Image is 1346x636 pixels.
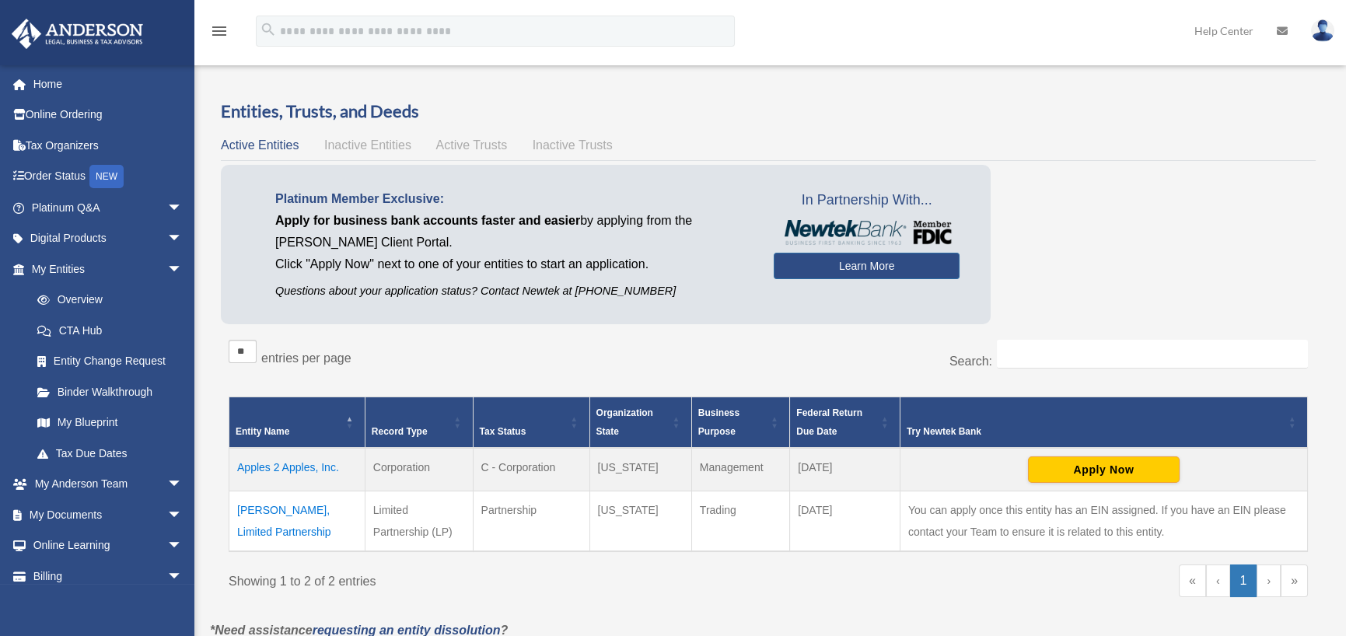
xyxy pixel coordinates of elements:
[900,491,1307,552] td: You can apply once this entity has an EIN assigned. If you have an EIN please contact your Team t...
[11,253,198,285] a: My Entitiesarrow_drop_down
[167,223,198,255] span: arrow_drop_down
[473,448,589,491] td: C - Corporation
[796,407,862,437] span: Federal Return Due Date
[774,188,960,213] span: In Partnership With...
[480,426,526,437] span: Tax Status
[11,223,206,254] a: Digital Productsarrow_drop_down
[167,253,198,285] span: arrow_drop_down
[210,22,229,40] i: menu
[11,561,206,592] a: Billingarrow_drop_down
[11,68,206,100] a: Home
[275,214,580,227] span: Apply for business bank accounts faster and easier
[275,253,750,275] p: Click "Apply Now" next to one of your entities to start an application.
[589,448,691,491] td: [US_STATE]
[229,397,365,449] th: Entity Name: Activate to invert sorting
[22,285,191,316] a: Overview
[365,448,473,491] td: Corporation
[691,397,790,449] th: Business Purpose: Activate to sort
[11,469,206,500] a: My Anderson Teamarrow_drop_down
[691,491,790,552] td: Trading
[167,530,198,562] span: arrow_drop_down
[275,281,750,301] p: Questions about your application status? Contact Newtek at [PHONE_NUMBER]
[22,438,198,469] a: Tax Due Dates
[790,397,900,449] th: Federal Return Due Date: Activate to sort
[436,138,508,152] span: Active Trusts
[11,161,206,193] a: Order StatusNEW
[221,138,299,152] span: Active Entities
[221,100,1316,124] h3: Entities, Trusts, and Deeds
[949,355,992,368] label: Search:
[11,530,206,561] a: Online Learningarrow_drop_down
[11,130,206,161] a: Tax Organizers
[167,192,198,224] span: arrow_drop_down
[11,192,206,223] a: Platinum Q&Aarrow_drop_down
[22,407,198,439] a: My Blueprint
[22,376,198,407] a: Binder Walkthrough
[790,491,900,552] td: [DATE]
[261,351,351,365] label: entries per page
[167,469,198,501] span: arrow_drop_down
[22,346,198,377] a: Entity Change Request
[324,138,411,152] span: Inactive Entities
[7,19,148,49] img: Anderson Advisors Platinum Portal
[691,448,790,491] td: Management
[275,188,750,210] p: Platinum Member Exclusive:
[473,491,589,552] td: Partnership
[229,491,365,552] td: [PERSON_NAME], Limited Partnership
[275,210,750,253] p: by applying from the [PERSON_NAME] Client Portal.
[1311,19,1334,42] img: User Pic
[167,561,198,592] span: arrow_drop_down
[790,448,900,491] td: [DATE]
[900,397,1307,449] th: Try Newtek Bank : Activate to sort
[210,27,229,40] a: menu
[1179,564,1206,597] a: First
[907,422,1284,441] div: Try Newtek Bank
[473,397,589,449] th: Tax Status: Activate to sort
[260,21,277,38] i: search
[596,407,653,437] span: Organization State
[774,253,960,279] a: Learn More
[781,220,952,245] img: NewtekBankLogoSM.png
[1028,456,1180,483] button: Apply Now
[365,491,473,552] td: Limited Partnership (LP)
[11,499,206,530] a: My Documentsarrow_drop_down
[89,165,124,188] div: NEW
[229,448,365,491] td: Apples 2 Apples, Inc.
[698,407,739,437] span: Business Purpose
[372,426,428,437] span: Record Type
[167,499,198,531] span: arrow_drop_down
[11,100,206,131] a: Online Ordering
[236,426,289,437] span: Entity Name
[22,315,198,346] a: CTA Hub
[533,138,613,152] span: Inactive Trusts
[589,397,691,449] th: Organization State: Activate to sort
[365,397,473,449] th: Record Type: Activate to sort
[589,491,691,552] td: [US_STATE]
[229,564,757,592] div: Showing 1 to 2 of 2 entries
